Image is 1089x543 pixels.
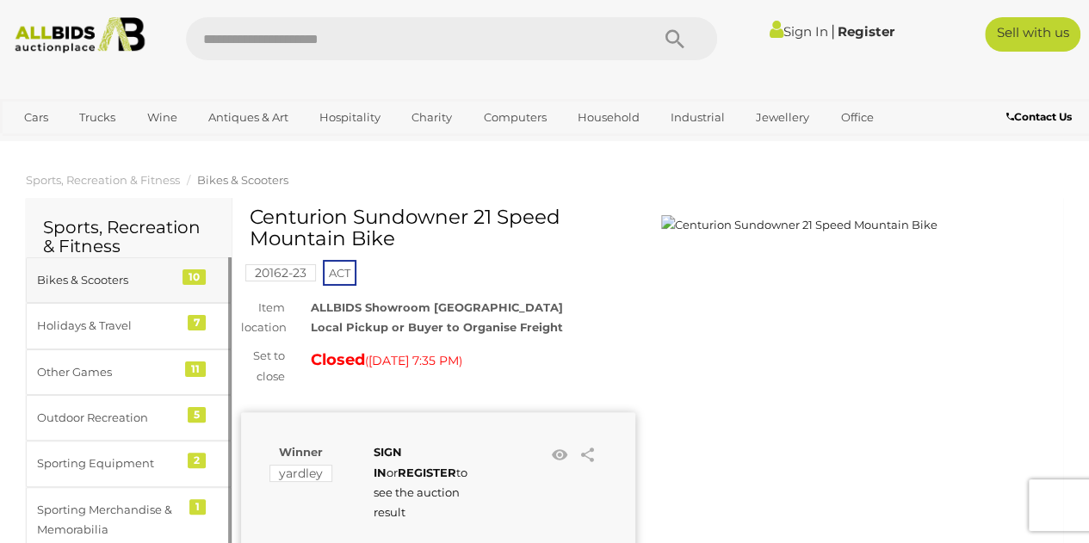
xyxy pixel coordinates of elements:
a: Household [566,103,651,132]
a: Hospitality [308,103,392,132]
a: Sporting Equipment 2 [26,441,232,486]
b: Winner [279,445,323,459]
a: Computers [472,103,557,132]
a: Holidays & Travel 7 [26,303,232,349]
a: SIGN IN [374,445,402,478]
a: 20162-23 [245,266,316,280]
mark: yardley [269,465,332,482]
div: Set to close [228,346,298,386]
button: Search [631,17,717,60]
h1: Centurion Sundowner 21 Speed Mountain Bike [250,207,631,250]
img: Allbids.com.au [8,17,152,53]
div: Item location [228,298,298,338]
div: 5 [188,407,206,423]
div: Holidays & Travel [37,316,179,336]
a: Cars [13,103,59,132]
div: Bikes & Scooters [37,270,179,290]
strong: Closed [311,350,365,369]
a: Office [829,103,884,132]
div: Outdoor Recreation [37,408,179,428]
a: Trucks [68,103,127,132]
span: | [831,22,835,40]
div: 1 [189,499,206,515]
h2: Sports, Recreation & Fitness [43,218,214,256]
span: ACT [323,260,356,286]
a: Charity [400,103,463,132]
span: ( ) [365,354,462,367]
a: Sign In [770,23,828,40]
a: Sports, Recreation & Fitness [26,173,180,187]
a: Bikes & Scooters 10 [26,257,232,303]
a: Register [838,23,894,40]
span: [DATE] 7:35 PM [368,353,459,368]
li: Watch this item [546,442,572,468]
mark: 20162-23 [245,264,316,281]
img: Centurion Sundowner 21 Speed Mountain Bike [661,215,1055,235]
a: Contact Us [1006,108,1076,126]
strong: ALLBIDS Showroom [GEOGRAPHIC_DATA] [311,300,563,314]
div: 2 [188,453,206,468]
span: or to see the auction result [374,445,467,519]
div: Sporting Equipment [37,454,179,473]
a: Outdoor Recreation 5 [26,395,232,441]
strong: Local Pickup or Buyer to Organise Freight [311,320,563,334]
div: Sporting Merchandise & Memorabilia [37,500,179,540]
b: Contact Us [1006,110,1072,123]
a: Sell with us [985,17,1080,52]
a: Industrial [659,103,736,132]
a: [GEOGRAPHIC_DATA] [79,132,224,160]
div: 10 [183,269,206,285]
a: Wine [135,103,188,132]
a: Other Games 11 [26,349,232,395]
div: 7 [188,315,206,330]
div: Other Games [37,362,179,382]
a: Bikes & Scooters [197,173,288,187]
div: 11 [185,361,206,377]
a: Jewellery [745,103,820,132]
a: REGISTER [398,466,456,479]
a: Antiques & Art [197,103,300,132]
a: Sports [13,132,71,160]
